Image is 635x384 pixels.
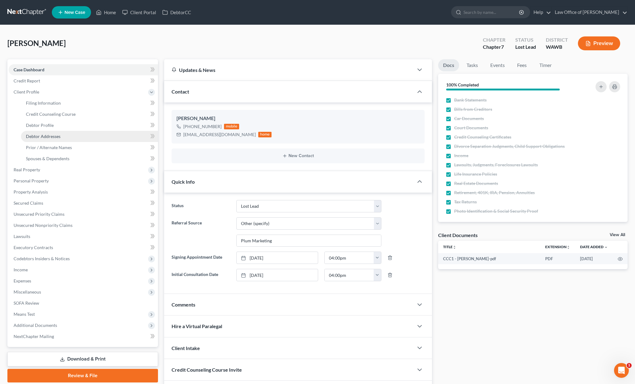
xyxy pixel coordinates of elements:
[14,245,53,250] span: Executory Contracts
[14,89,39,94] span: Client Profile
[93,7,119,18] a: Home
[578,36,620,50] button: Preview
[14,278,31,283] span: Expenses
[14,256,70,261] span: Codebtors Insiders & Notices
[26,123,54,128] span: Debtor Profile
[454,106,492,112] span: Bills from Creditors
[454,180,498,186] span: Real Estate Documents
[9,242,158,253] a: Executory Contracts
[454,152,468,159] span: Income
[176,153,420,158] button: New Contact
[21,120,158,131] a: Debtor Profile
[530,7,551,18] a: Help
[454,143,565,149] span: Divorce Separation Judgments, Child Support Obligations
[454,162,538,168] span: Lawsuits, Judgments, Foreclosures Lawsuits
[443,244,456,249] a: Titleunfold_more
[567,245,570,249] i: unfold_more
[14,234,30,239] span: Lawsuits
[14,78,40,83] span: Credit Report
[14,323,57,328] span: Additional Documents
[325,269,374,281] input: -- : --
[483,36,505,44] div: Chapter
[534,59,557,71] a: Timer
[14,67,44,72] span: Case Dashboard
[21,98,158,109] a: Filing Information
[172,89,189,94] span: Contact
[26,100,61,106] span: Filing Information
[183,123,222,130] div: [PHONE_NUMBER]
[168,252,233,264] label: Signing Appointment Date
[21,153,158,164] a: Spouses & Dependents
[258,132,272,137] div: home
[7,369,158,382] a: Review & File
[172,367,242,373] span: Credit Counseling Course Invite
[64,10,85,15] span: New Case
[604,245,608,249] i: expand_more
[462,59,483,71] a: Tasks
[9,64,158,75] a: Case Dashboard
[454,171,497,177] span: Life Insurance Policies
[9,220,158,231] a: Unsecured Nonpriority Claims
[540,253,575,264] td: PDF
[21,109,158,120] a: Credit Counseling Course
[14,189,48,194] span: Property Analysis
[14,334,54,339] span: NextChapter Mailing
[14,200,43,206] span: Secured Claims
[546,44,568,51] div: WAWB
[14,178,49,183] span: Personal Property
[14,300,39,306] span: SOFA Review
[463,6,520,18] input: Search by name...
[9,75,158,86] a: Credit Report
[172,67,406,73] div: Updates & News
[26,156,69,161] span: Spouses & Dependents
[512,59,532,71] a: Fees
[438,232,478,238] div: Client Documents
[9,209,158,220] a: Unsecured Priority Claims
[14,289,41,294] span: Miscellaneous
[453,245,456,249] i: unfold_more
[9,231,158,242] a: Lawsuits
[14,267,28,272] span: Income
[26,145,72,150] span: Prior / Alternate Names
[237,235,381,247] input: Other Referral Source
[9,198,158,209] a: Secured Claims
[575,253,613,264] td: [DATE]
[14,167,40,172] span: Real Property
[172,302,195,307] span: Comments
[454,208,538,214] span: Photo Identification & Social Security Proof
[552,7,627,18] a: Law Office of [PERSON_NAME]
[515,36,536,44] div: Status
[454,125,488,131] span: Court Documents
[545,244,570,249] a: Extensionunfold_more
[454,134,511,140] span: Credit Counseling Certificates
[627,363,632,368] span: 1
[446,82,479,87] strong: 100% Completed
[454,190,535,196] span: Retirement, 401K, IRA, Pension, Annuities
[172,345,200,351] span: Client Intake
[9,298,158,309] a: SOFA Review
[26,134,60,139] span: Debtor Addresses
[454,97,487,103] span: Bank Statements
[501,44,504,50] span: 7
[14,223,73,228] span: Unsecured Nonpriority Claims
[21,131,158,142] a: Debtor Addresses
[483,44,505,51] div: Chapter
[168,200,233,212] label: Status
[9,331,158,342] a: NextChapter Mailing
[438,59,459,71] a: Docs
[454,115,484,122] span: Car Documents
[14,211,64,217] span: Unsecured Priority Claims
[515,44,536,51] div: Lost Lead
[119,7,159,18] a: Client Portal
[26,111,76,117] span: Credit Counseling Course
[168,217,233,247] label: Referral Source
[580,244,608,249] a: Date Added expand_more
[183,131,256,138] div: [EMAIL_ADDRESS][DOMAIN_NAME]
[224,124,239,129] div: mobile
[159,7,194,18] a: DebtorCC
[237,269,318,281] a: [DATE]
[168,269,233,281] label: Initial Consultation Date
[172,323,222,329] span: Hire a Virtual Paralegal
[14,311,35,317] span: Means Test
[237,252,318,264] a: [DATE]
